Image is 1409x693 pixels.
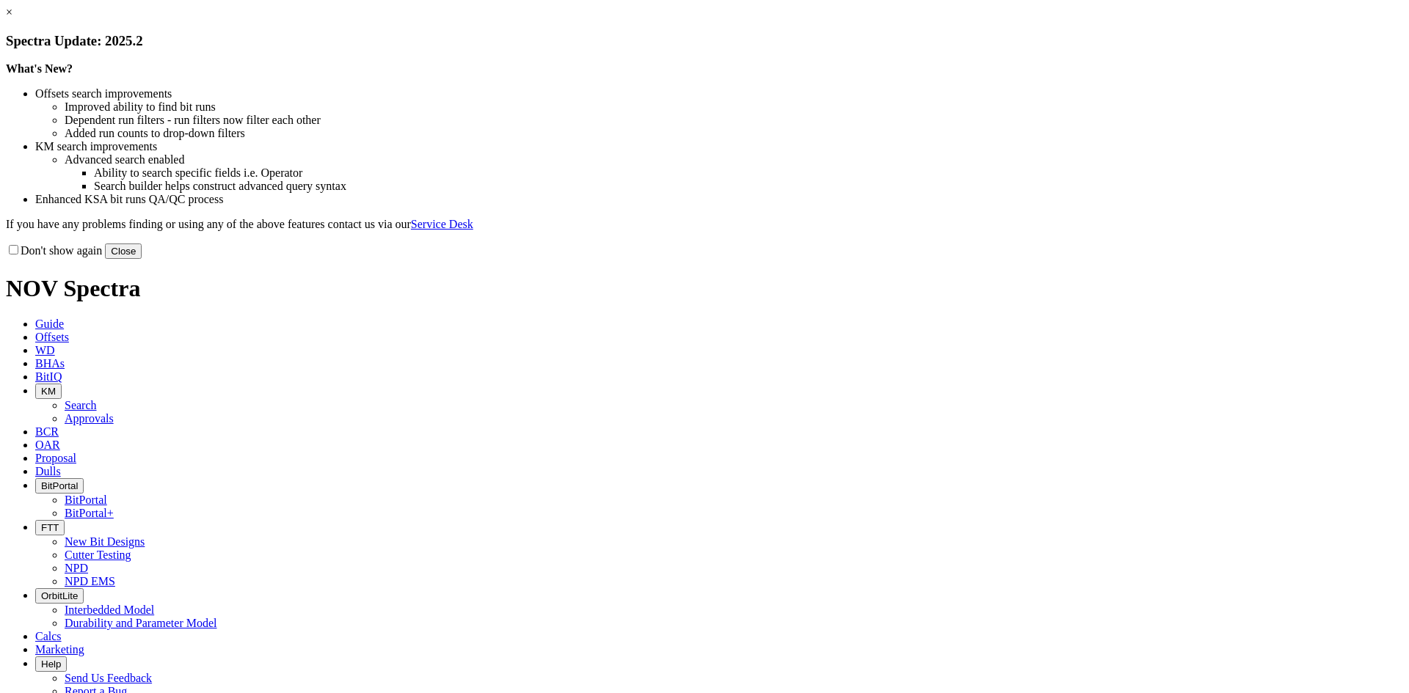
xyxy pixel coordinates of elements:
[65,494,107,506] a: BitPortal
[35,465,61,477] a: Dulls
[35,452,76,464] a: Proposal
[65,507,114,519] a: BitPortal+
[6,62,73,75] strong: What's New?
[65,153,1403,166] li: Advanced search enabled
[35,318,64,330] a: Guide
[35,87,1403,100] li: Offsets search improvements
[35,384,62,399] button: KM
[41,480,78,491] span: BitPortal
[35,331,69,343] a: Offsets
[411,218,473,230] a: Service Desk
[35,588,84,604] button: OrbitLite
[105,243,142,259] button: Close
[35,520,65,535] button: FTT
[65,562,88,574] a: NPD
[65,604,154,616] a: Interbedded Model
[35,643,84,656] a: Marketing
[6,33,1403,49] h3: Spectra Update: 2025.2
[65,114,1403,127] li: Dependent run filters - run filters now filter each other
[94,166,1403,180] li: Ability to search specific fields i.e. Operator
[65,412,114,425] a: Approvals
[65,535,145,548] a: New Bit Designs
[6,6,12,18] a: ×
[35,425,59,438] a: BCR
[6,218,1403,231] p: If you have any problems finding or using any of the above features contact us via our
[94,180,1403,193] li: Search builder helps construct advanced query syntax
[65,127,1403,140] li: Added run counts to drop-down filters
[35,656,67,672] button: Help
[6,275,1403,302] h1: NOV Spectra
[6,244,102,257] label: Don't show again
[65,399,97,411] a: Search
[9,245,18,254] input: Don't show again
[65,672,152,684] a: Send Us Feedback
[35,439,60,451] a: OAR
[65,617,217,629] a: Durability and Parameter Model
[65,575,115,587] a: NPD EMS
[35,370,62,383] a: BitIQ
[35,357,65,370] a: BHAs
[35,140,1403,153] li: KM search improvements
[41,659,61,670] span: Help
[41,590,78,601] span: OrbitLite
[35,193,1403,206] li: Enhanced KSA bit runs QA/QC process
[35,478,84,494] button: BitPortal
[41,522,59,533] span: FTT
[35,630,62,642] a: Calcs
[65,100,1403,114] li: Improved ability to find bit runs
[35,344,55,356] a: WD
[41,386,56,397] span: KM
[65,549,131,561] a: Cutter Testing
